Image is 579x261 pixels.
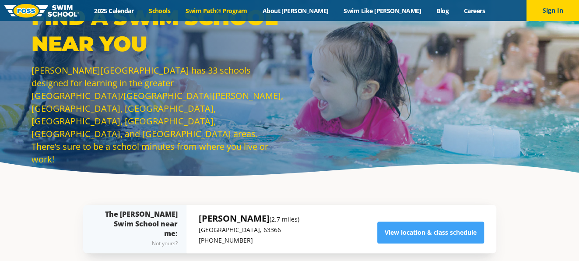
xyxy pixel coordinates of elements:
small: (2.7 miles) [270,215,299,223]
div: Not yours? [101,238,178,249]
a: About [PERSON_NAME] [255,7,336,15]
a: Schools [141,7,178,15]
p: Find a Swim School Near You [32,4,285,57]
a: Blog [428,7,456,15]
a: View location & class schedule [377,222,484,243]
a: Careers [456,7,492,15]
h5: [PERSON_NAME] [199,212,299,225]
p: [GEOGRAPHIC_DATA], 63366 [199,225,299,235]
div: The [PERSON_NAME] Swim School near me: [101,209,178,249]
p: [PHONE_NUMBER] [199,235,299,246]
img: FOSS Swim School Logo [4,4,79,18]
a: Swim Path® Program [178,7,255,15]
a: 2025 Calendar [87,7,141,15]
p: [PERSON_NAME][GEOGRAPHIC_DATA] has 33 schools designed for learning in the greater [GEOGRAPHIC_DA... [32,64,285,166]
a: Swim Like [PERSON_NAME] [336,7,429,15]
